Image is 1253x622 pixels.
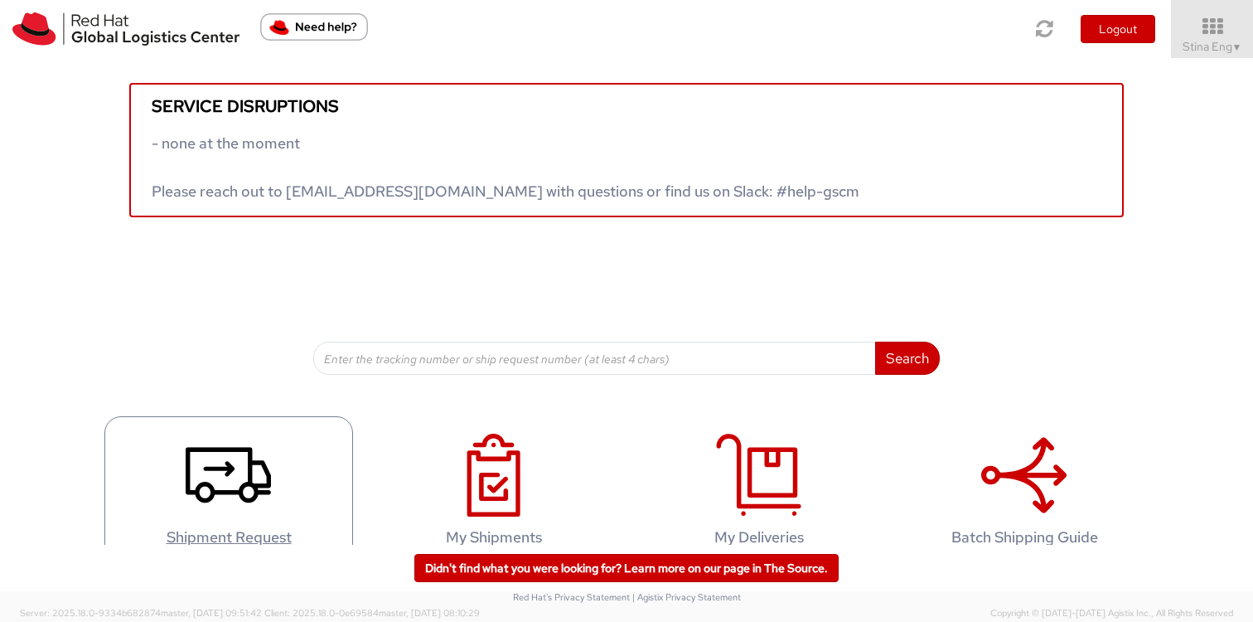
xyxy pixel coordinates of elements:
[20,607,262,619] span: Server: 2025.18.0-9334b682874
[387,529,601,546] h4: My Shipments
[313,342,876,375] input: Enter the tracking number or ship request number (at least 4 chars)
[104,416,353,571] a: Shipment Request
[12,12,239,46] img: rh-logistics-00dfa346123c4ec078e1.svg
[122,529,336,546] h4: Shipment Request
[161,607,262,619] span: master, [DATE] 09:51:42
[513,591,630,603] a: Red Hat's Privacy Statement
[1081,15,1155,43] button: Logout
[917,529,1131,546] h4: Batch Shipping Guide
[264,607,480,619] span: Client: 2025.18.0-0e69584
[129,83,1124,217] a: Service disruptions - none at the moment Please reach out to [EMAIL_ADDRESS][DOMAIN_NAME] with qu...
[652,529,866,546] h4: My Deliveries
[370,416,618,571] a: My Shipments
[990,607,1233,620] span: Copyright © [DATE]-[DATE] Agistix Inc., All Rights Reserved
[152,97,1101,115] h5: Service disruptions
[900,416,1149,571] a: Batch Shipping Guide
[1183,39,1242,54] span: Stina Eng
[260,13,368,41] button: Need help?
[379,607,480,619] span: master, [DATE] 08:10:29
[1232,41,1242,54] span: ▼
[152,134,859,201] span: - none at the moment Please reach out to [EMAIL_ADDRESS][DOMAIN_NAME] with questions or find us o...
[875,342,940,375] button: Search
[635,416,883,571] a: My Deliveries
[632,591,741,603] a: | Agistix Privacy Statement
[414,554,839,582] a: Didn't find what you were looking for? Learn more on our page in The Source.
